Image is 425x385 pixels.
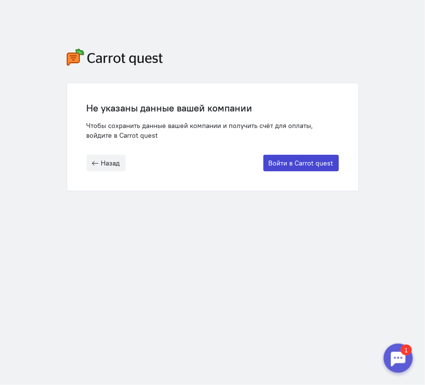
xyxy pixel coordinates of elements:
[87,121,339,140] div: Чтобы сохранить данные вашей компании и получить счёт для оплаты, войдите в Carrot quest
[87,103,339,113] div: Не указаны данные вашей компании
[101,159,120,167] span: Назад
[22,6,33,17] div: 1
[67,49,163,66] img: carrot-quest-logo.svg
[263,155,339,171] button: Войти в Carrot quest
[87,155,126,171] button: Назад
